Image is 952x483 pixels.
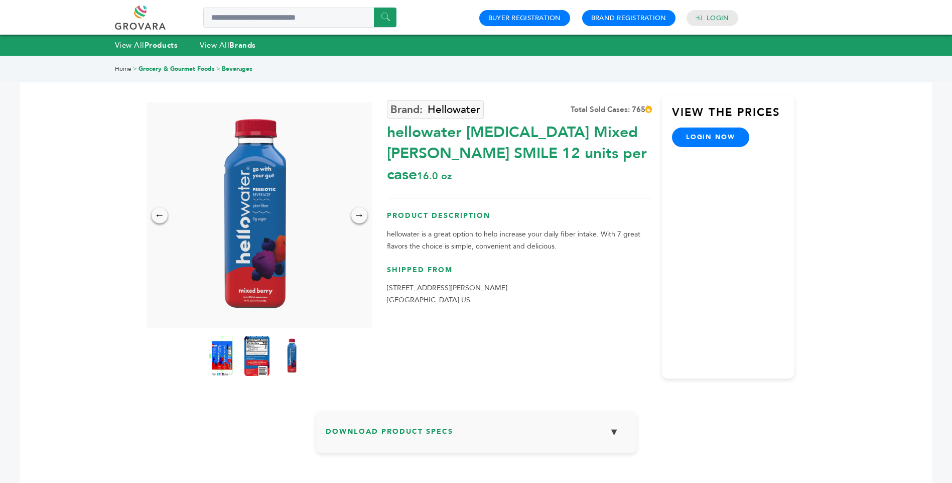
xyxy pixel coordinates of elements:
span: 16.0 oz [417,169,452,183]
p: hellowater is a great option to help increase your daily fiber intake. With 7 great flavors the c... [387,228,652,253]
h3: View the Prices [672,105,794,128]
a: View AllBrands [200,40,256,50]
a: Hellowater [387,100,484,119]
div: → [351,207,367,223]
strong: Products [145,40,178,50]
img: hellowater Prebiotic - Mixed Berry - SMILE 12 units per case 16.0 oz Nutrition Info [244,336,269,376]
h3: Product Description [387,211,652,228]
img: hellowater Prebiotic - Mixed Berry - SMILE 12 units per case 16.0 oz [172,102,341,328]
input: Search a product or brand... [203,8,396,28]
button: ▼ [602,421,627,443]
h3: Download Product Specs [326,421,627,450]
img: hellowater Prebiotic - Mixed Berry - SMILE 12 units per case 16.0 oz Product Label [209,336,234,376]
a: View AllProducts [115,40,178,50]
span: > [216,65,220,73]
a: Brand Registration [591,14,666,23]
a: Beverages [222,65,252,73]
a: Grocery & Gourmet Foods [139,65,215,73]
a: Login [707,14,729,23]
a: Buyer Registration [488,14,561,23]
p: [STREET_ADDRESS][PERSON_NAME] [GEOGRAPHIC_DATA] US [387,282,652,306]
img: hellowater Prebiotic - Mixed Berry - SMILE 12 units per case 16.0 oz [280,336,305,376]
span: > [133,65,137,73]
h3: Shipped From [387,265,652,283]
div: ← [152,207,168,223]
div: hellowater [MEDICAL_DATA] Mixed [PERSON_NAME] SMILE 12 units per case [387,117,652,185]
strong: Brands [229,40,255,50]
a: Home [115,65,131,73]
div: Total Sold Cases: 765 [571,104,652,115]
a: login now [672,128,749,147]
